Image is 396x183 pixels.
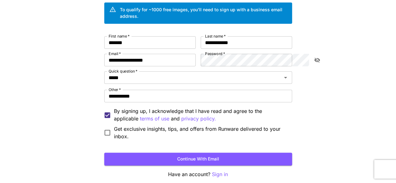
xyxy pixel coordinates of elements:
label: Other [109,87,121,92]
span: Get exclusive insights, tips, and offers from Runware delivered to your inbox. [114,125,287,140]
button: Continue with email [104,153,292,165]
label: Password [205,51,225,56]
button: Sign in [212,170,228,178]
p: By signing up, I acknowledge that I have read and agree to the applicable and [114,107,287,123]
button: By signing up, I acknowledge that I have read and agree to the applicable and privacy policy. [140,115,169,123]
button: toggle password visibility [311,54,323,66]
label: Last name [205,33,226,39]
label: Quick question [109,69,137,74]
label: Email [109,51,121,56]
button: Open [281,73,290,82]
p: privacy policy. [181,115,216,123]
label: First name [109,33,130,39]
button: By signing up, I acknowledge that I have read and agree to the applicable terms of use and [181,115,216,123]
div: To qualify for ~1000 free images, you’ll need to sign up with a business email address. [120,6,287,19]
p: Have an account? [104,170,292,178]
p: terms of use [140,115,169,123]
